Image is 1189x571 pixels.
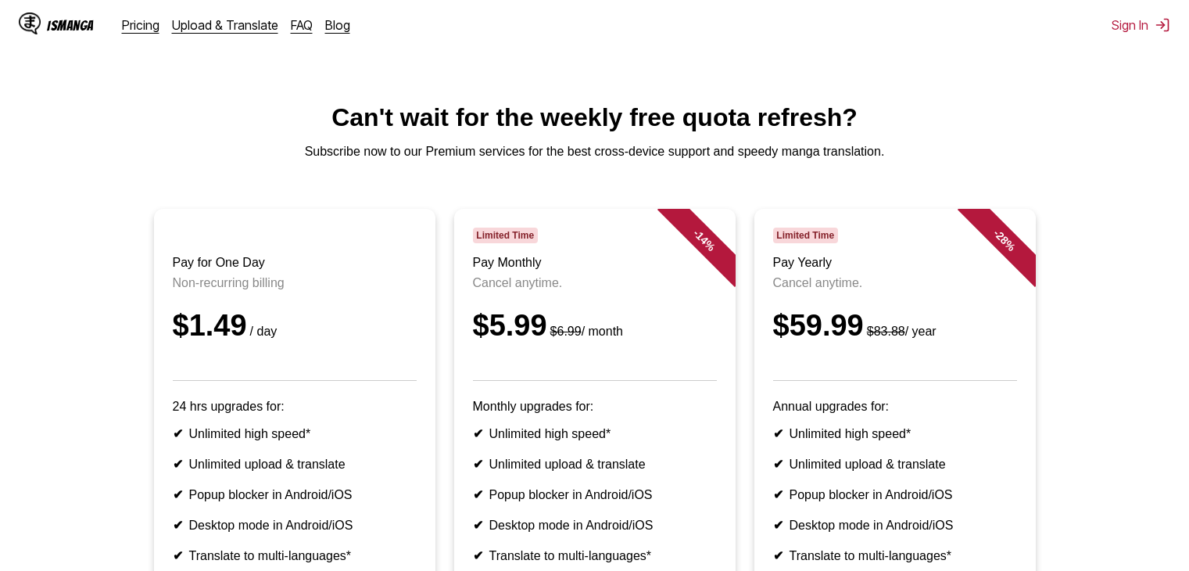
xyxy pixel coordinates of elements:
p: Subscribe now to our Premium services for the best cross-device support and speedy manga translat... [13,145,1176,159]
p: Monthly upgrades for: [473,400,717,414]
li: Unlimited upload & translate [473,457,717,472]
li: Popup blocker in Android/iOS [773,487,1017,502]
b: ✔ [473,427,483,440]
img: IsManga Logo [19,13,41,34]
button: Sign In [1112,17,1170,33]
h3: Pay Monthly [473,256,717,270]
li: Translate to multi-languages* [773,548,1017,563]
li: Desktop mode in Android/iOS [473,518,717,533]
li: Popup blocker in Android/iOS [473,487,717,502]
b: ✔ [473,519,483,532]
span: Limited Time [773,228,838,243]
b: ✔ [173,549,183,562]
p: Annual upgrades for: [773,400,1017,414]
small: / month [547,325,623,338]
a: FAQ [291,17,313,33]
li: Translate to multi-languages* [173,548,417,563]
li: Unlimited high speed* [773,426,1017,441]
h1: Can't wait for the weekly free quota refresh? [13,103,1176,132]
img: Sign out [1155,17,1170,33]
div: $5.99 [473,309,717,343]
div: $59.99 [773,309,1017,343]
b: ✔ [773,549,783,562]
a: Upload & Translate [172,17,278,33]
a: IsManga LogoIsManga [19,13,122,38]
p: 24 hrs upgrades for: [173,400,417,414]
b: ✔ [173,519,183,532]
span: Limited Time [473,228,538,243]
h3: Pay for One Day [173,256,417,270]
p: Cancel anytime. [773,276,1017,290]
b: ✔ [773,519,783,532]
a: Pricing [122,17,159,33]
li: Desktop mode in Android/iOS [773,518,1017,533]
li: Popup blocker in Android/iOS [173,487,417,502]
div: IsManga [47,18,94,33]
b: ✔ [773,458,783,471]
p: Cancel anytime. [473,276,717,290]
b: ✔ [773,488,783,501]
b: ✔ [473,458,483,471]
s: $83.88 [867,325,905,338]
b: ✔ [773,427,783,440]
s: $6.99 [550,325,582,338]
a: Blog [325,17,350,33]
p: Non-recurring billing [173,276,417,290]
li: Unlimited high speed* [473,426,717,441]
b: ✔ [473,488,483,501]
b: ✔ [473,549,483,562]
div: $1.49 [173,309,417,343]
li: Translate to multi-languages* [473,548,717,563]
li: Unlimited upload & translate [173,457,417,472]
b: ✔ [173,458,183,471]
li: Unlimited upload & translate [773,457,1017,472]
small: / year [864,325,937,338]
li: Unlimited high speed* [173,426,417,441]
small: / day [247,325,278,338]
b: ✔ [173,427,183,440]
div: - 28 % [957,193,1051,287]
div: - 14 % [657,193,750,287]
li: Desktop mode in Android/iOS [173,518,417,533]
b: ✔ [173,488,183,501]
h3: Pay Yearly [773,256,1017,270]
